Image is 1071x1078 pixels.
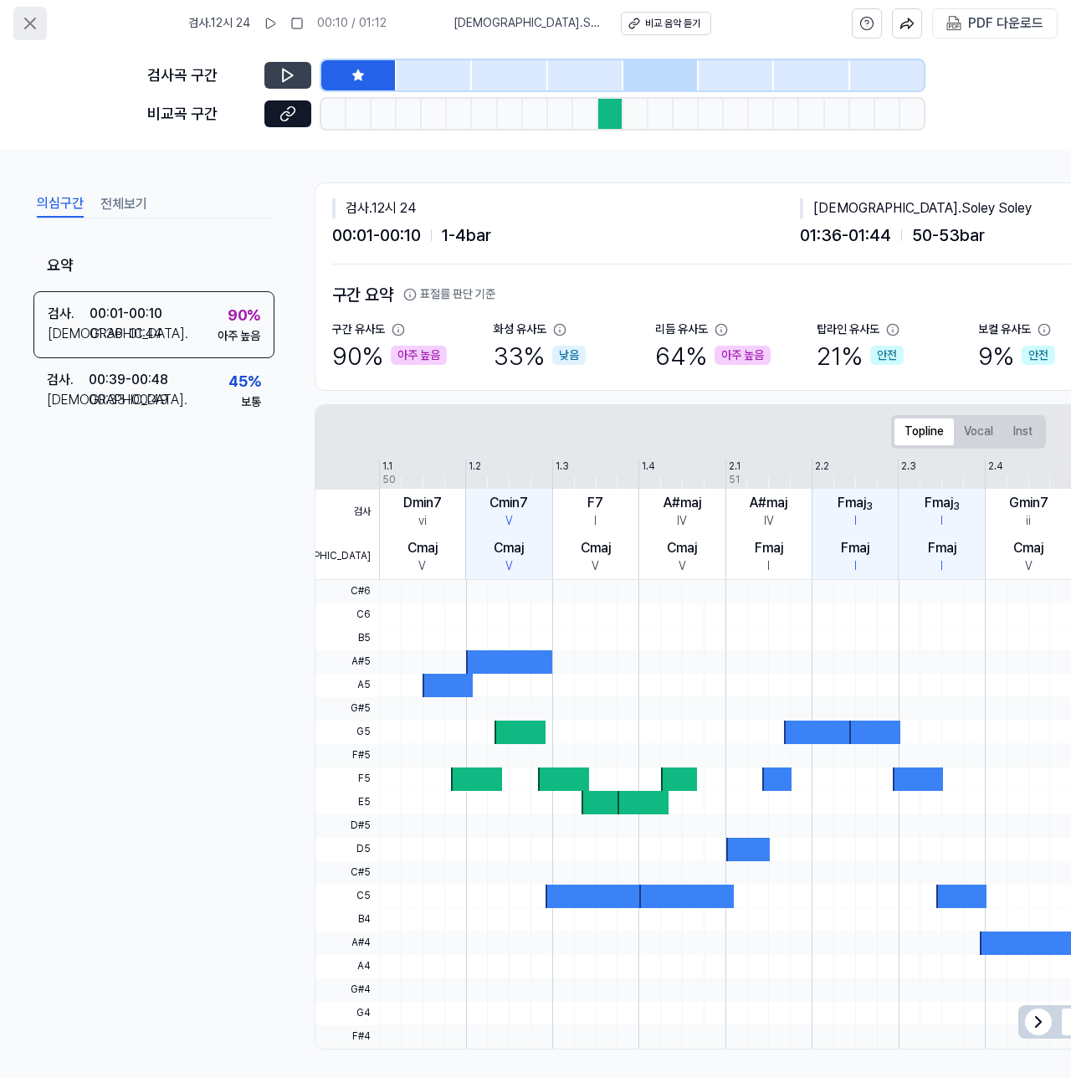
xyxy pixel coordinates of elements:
div: IV [764,513,774,530]
span: 01:36 - 01:44 [800,222,891,249]
span: A#4 [315,932,379,955]
div: 90 % [332,338,447,373]
div: 검사 . [47,370,89,390]
span: C#6 [315,580,379,603]
button: Vocal [954,418,1003,445]
div: I [594,513,597,530]
div: Dmin7 [403,493,442,513]
div: 2.4 [988,459,1003,474]
div: 화성 유사도 [494,321,546,338]
button: help [852,8,882,38]
div: Cmaj [581,538,611,558]
div: V [679,558,686,575]
span: C5 [315,885,379,908]
div: 아주 높음 [218,327,260,344]
div: 1.4 [642,459,655,474]
button: 비교 음악 듣기 [621,12,711,35]
div: Gmin7 [1009,493,1048,513]
div: 비교 음악 듣기 [645,17,700,31]
div: Cmaj [1013,538,1043,558]
button: 의심구간 [37,191,84,218]
div: V [418,558,426,575]
div: V [592,558,599,575]
span: C6 [315,603,379,627]
div: I [940,558,943,575]
div: 1.2 [469,459,481,474]
span: G#5 [315,697,379,721]
div: 리듬 유사도 [655,321,708,338]
div: 보통 [241,394,261,411]
span: G4 [315,1002,379,1025]
div: Cmaj [667,538,697,558]
span: [DEMOGRAPHIC_DATA] . Soley Soley [454,15,601,32]
div: 33 % [494,338,586,373]
div: Fmaj [928,538,956,558]
div: IV [677,513,687,530]
div: I [940,513,943,530]
div: V [505,558,513,575]
svg: help [859,15,874,32]
div: [DEMOGRAPHIC_DATA] . [47,390,89,410]
span: A5 [315,674,379,697]
div: 낮음 [552,346,586,366]
div: 1.3 [556,459,569,474]
div: 아주 높음 [715,346,771,366]
div: 2.3 [901,459,916,474]
div: [DEMOGRAPHIC_DATA] . [48,324,90,344]
div: I [767,558,770,575]
div: 00:10 / 01:12 [317,15,387,32]
div: Fmaj [755,538,783,558]
span: G5 [315,721,379,744]
div: 2.2 [815,459,829,474]
div: 2.1 [729,459,740,474]
span: B5 [315,627,379,650]
div: V [505,513,513,530]
span: G#4 [315,978,379,1002]
img: share [899,16,915,31]
span: [DEMOGRAPHIC_DATA] [315,534,379,579]
div: Fmaj [841,538,869,558]
div: 50 [382,473,396,487]
div: vi [418,513,427,530]
span: 00:01 - 00:10 [332,222,421,249]
div: 64 % [655,338,771,373]
span: F5 [315,767,379,791]
div: 1.1 [382,459,392,474]
div: Fmaj [838,493,873,513]
div: 탑라인 유사도 [817,321,879,338]
span: A4 [315,955,379,978]
div: A#maj [664,493,701,513]
div: F7 [587,493,603,513]
div: Cmin7 [489,493,528,513]
button: 표절률 판단 기준 [403,286,495,303]
div: 구간 유사도 [332,321,385,338]
span: 1 - 4 bar [442,222,491,249]
div: 01:36 - 01:44 [90,324,162,344]
div: 비교곡 구간 [147,102,254,126]
span: F#4 [315,1025,379,1049]
span: 검사 [315,490,379,535]
span: F#5 [315,744,379,767]
div: 안전 [870,346,904,366]
div: 00:39 - 00:48 [89,370,168,390]
div: 요약 [33,242,274,291]
div: I [854,513,857,530]
div: 검사곡 구간 [147,64,254,88]
div: ii [1026,513,1031,530]
div: I [854,558,857,575]
div: Cmaj [407,538,438,558]
div: PDF 다운로드 [968,13,1043,34]
div: 21 % [817,338,904,373]
div: 45 % [228,370,261,394]
button: Topline [894,418,954,445]
span: D5 [315,838,379,861]
button: 전체보기 [100,191,147,218]
div: 아주 높음 [391,346,447,366]
div: 00:01 - 00:10 [90,304,162,324]
div: 검사 . 12시 24 [332,198,800,218]
div: 보컬 유사도 [978,321,1031,338]
div: 90 % [228,303,260,327]
span: 검사 . 12시 24 [188,15,250,32]
div: Cmaj [494,538,524,558]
